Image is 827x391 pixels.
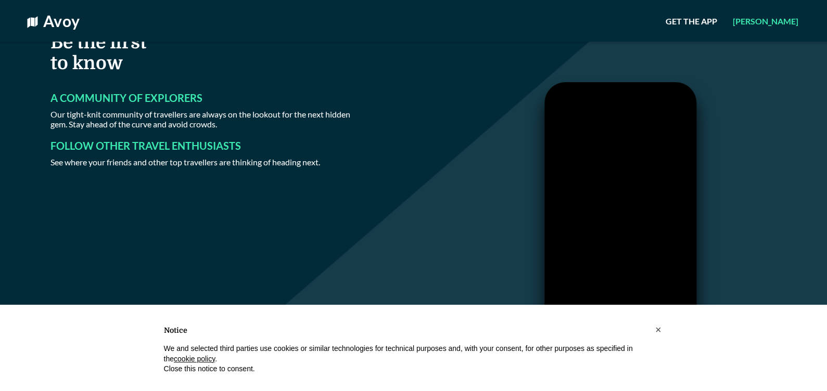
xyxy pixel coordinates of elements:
p: We and selected third parties use cookies or similar technologies for technical purposes and, wit... [164,344,647,364]
span: Get the App [666,16,717,26]
span: [PERSON_NAME] [733,16,798,26]
span: Our tight-knit community of travellers are always on the lookout for the next hidden gem. Stay ah... [50,109,350,129]
span: × [655,324,661,335]
h2: Notice [164,325,647,336]
img: square-logo-100-white.0d111d7af839abe68fd5efc543d01054.svg [26,16,39,29]
p: Close this notice to consent. [164,364,647,374]
span: See where your friends and other top travellers are thinking of heading next. [50,157,320,167]
h3: Be the first to know [50,32,363,73]
span: FOLLOW OTHER TRAVEL ENTHUSIASTS [50,139,241,152]
a: Avoy [43,11,80,30]
span: A COMMUNITY OF EXPLORERS [50,92,202,104]
a: cookie policy [174,355,215,363]
button: Close this notice [650,321,667,338]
